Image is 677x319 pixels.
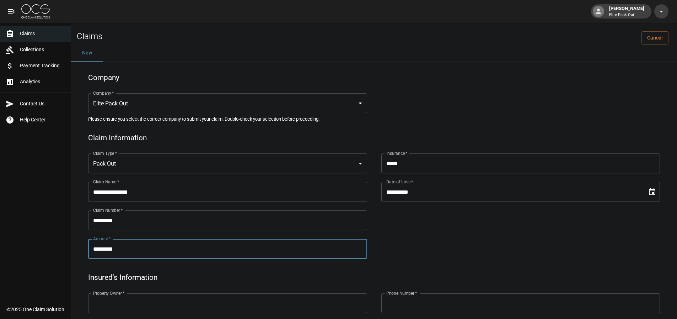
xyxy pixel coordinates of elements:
[71,45,677,62] div: dynamic tabs
[21,4,50,19] img: ocs-logo-white-transparent.png
[71,45,103,62] button: New
[93,207,123,213] label: Claim Number
[641,31,668,45] a: Cancel
[20,78,65,85] span: Analytics
[93,150,117,156] label: Claim Type
[20,100,65,108] span: Contact Us
[93,236,111,242] label: Amount
[93,290,125,296] label: Property Owner
[6,306,64,313] div: © 2025 One Claim Solution
[20,116,65,124] span: Help Center
[386,290,417,296] label: Phone Number
[386,150,407,156] label: Insurance
[88,93,367,113] div: Elite Pack Out
[4,4,18,19] button: open drawer
[20,46,65,53] span: Collections
[20,62,65,69] span: Payment Tracking
[606,5,647,18] div: [PERSON_NAME]
[77,31,102,42] h2: Claims
[645,185,659,199] button: Choose date, selected date is Oct 3, 2025
[386,179,413,185] label: Date of Loss
[93,179,119,185] label: Claim Name
[609,12,644,18] p: Elite Pack Out
[88,116,660,122] h5: Please ensure you select the correct company to submit your claim. Double-check your selection be...
[20,30,65,37] span: Claims
[88,153,367,173] div: Pack Out
[93,90,114,96] label: Company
